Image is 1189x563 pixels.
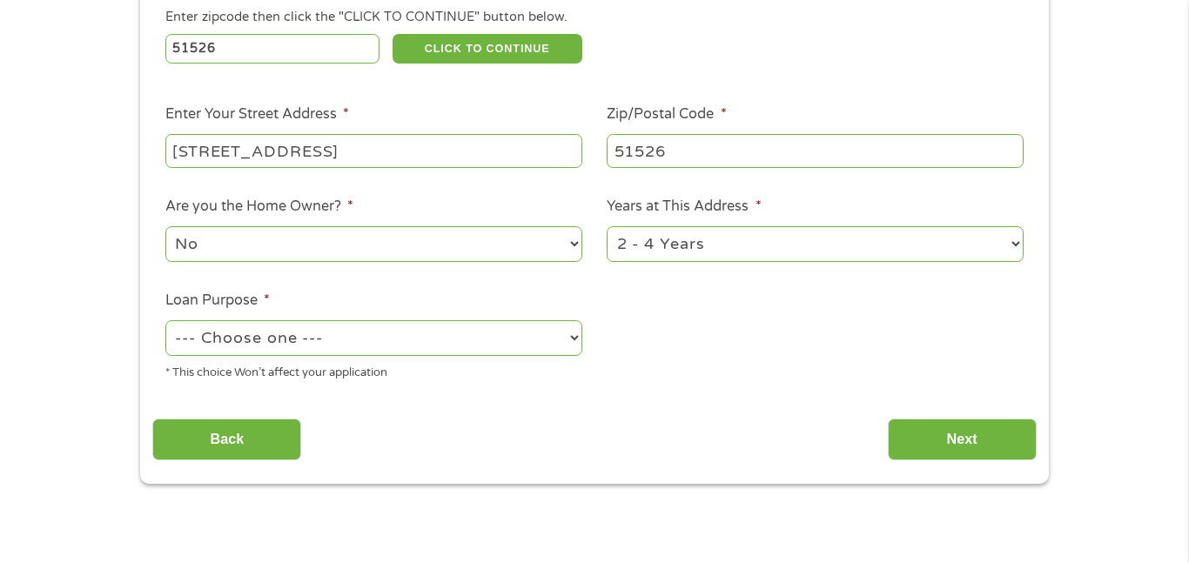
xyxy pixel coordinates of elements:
[152,419,301,461] input: Back
[165,34,380,64] input: Enter Zipcode (e.g 01510)
[165,8,1024,27] div: Enter zipcode then click the "CLICK TO CONTINUE" button below.
[165,198,353,216] label: Are you the Home Owner?
[165,292,270,310] label: Loan Purpose
[607,198,761,216] label: Years at This Address
[888,419,1037,461] input: Next
[607,105,726,124] label: Zip/Postal Code
[165,105,349,124] label: Enter Your Street Address
[165,134,582,167] input: 1 Main Street
[393,34,582,64] button: CLICK TO CONTINUE
[165,359,582,382] div: * This choice Won’t affect your application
